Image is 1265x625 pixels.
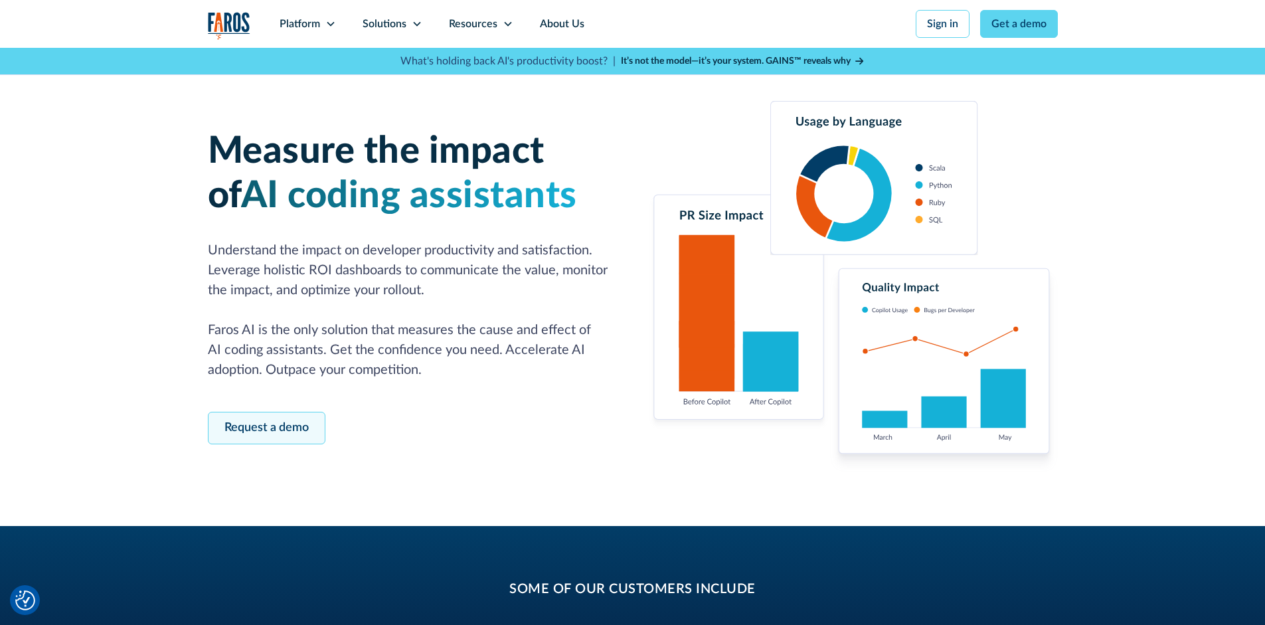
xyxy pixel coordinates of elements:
[449,16,497,32] div: Resources
[400,53,616,69] p: What's holding back AI's productivity boost? |
[208,12,250,39] img: Logo of the analytics and reporting company Faros.
[649,101,1058,473] img: Charts tracking GitHub Copilot's usage and impact on velocity and quality
[208,240,617,380] p: Understand the impact on developer productivity and satisfaction. Leverage holistic ROI dashboard...
[241,177,577,215] span: AI coding assistants
[280,16,320,32] div: Platform
[208,12,250,39] a: home
[314,579,952,599] h2: some of our customers include
[208,130,617,219] h1: Measure the impact of
[208,412,325,444] a: Contact Modal
[15,590,35,610] img: Revisit consent button
[980,10,1058,38] a: Get a demo
[916,10,970,38] a: Sign in
[621,54,865,68] a: It’s not the model—it’s your system. GAINS™ reveals why
[15,590,35,610] button: Cookie Settings
[621,56,851,66] strong: It’s not the model—it’s your system. GAINS™ reveals why
[363,16,406,32] div: Solutions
